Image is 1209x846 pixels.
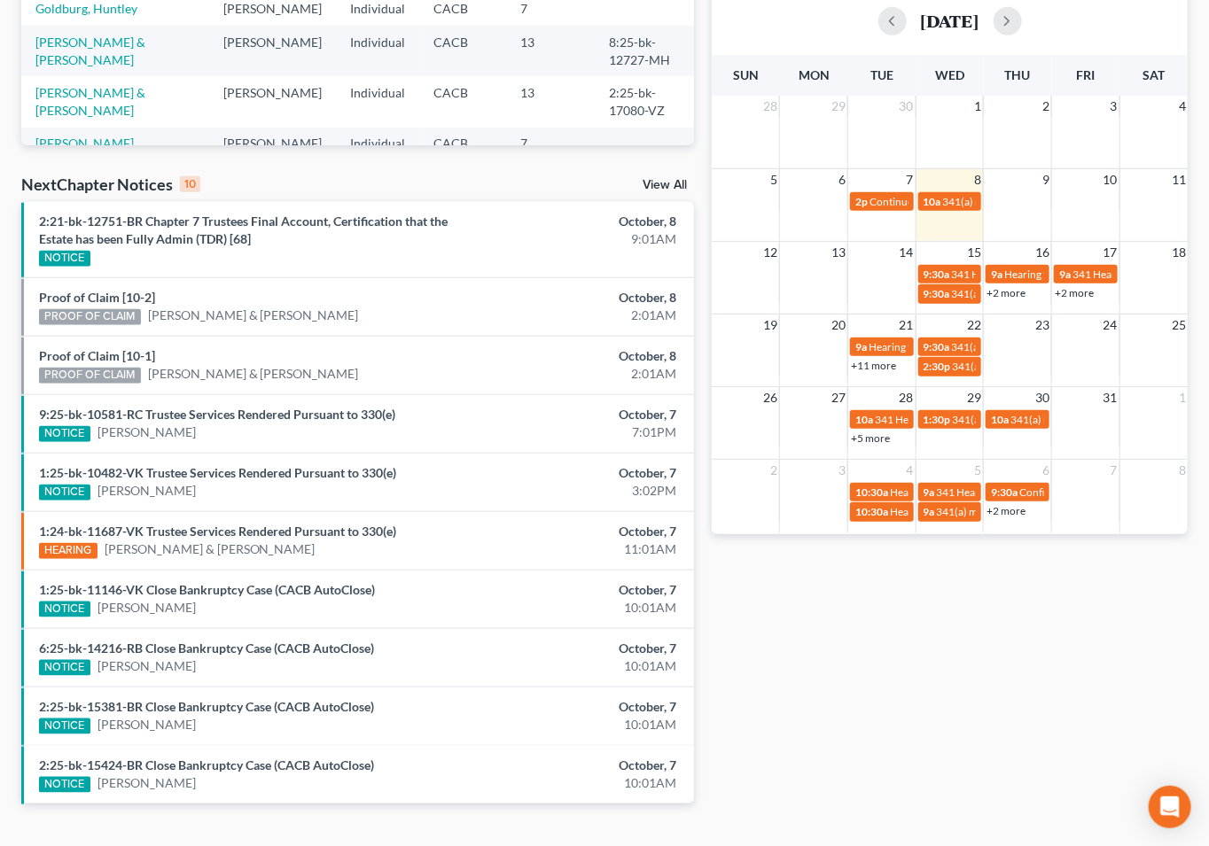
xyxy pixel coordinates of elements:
span: 9:30a [924,340,950,353]
span: Hearing for [PERSON_NAME] [890,485,1028,499]
span: 341(a) meeting for [PERSON_NAME] [952,340,1123,353]
a: +2 more [987,286,1026,299]
td: CACB [419,26,506,76]
td: CACB [419,128,506,160]
div: October, 8 [476,213,676,230]
span: Continued Status Conf [870,195,974,208]
span: 341 Hearing for [PERSON_NAME] [937,485,1096,499]
div: October, 7 [476,464,676,482]
span: 1 [972,96,983,117]
span: 341(a) meeting for [PERSON_NAME] [952,287,1123,300]
span: 5 [972,460,983,481]
div: October, 7 [476,581,676,599]
span: 30 [1033,387,1051,408]
span: 27 [830,387,847,408]
a: Goldburg, Huntley [35,1,137,16]
span: 28 [761,96,779,117]
a: +2 more [987,504,1026,517]
div: October, 7 [476,757,676,774]
a: [PERSON_NAME] & [PERSON_NAME] [105,540,316,558]
span: 341(a) meeting for [PERSON_NAME] [1010,413,1182,426]
span: 24 [1102,314,1119,336]
div: NOTICE [39,660,90,676]
div: PROOF OF CLAIM [39,368,141,384]
span: 29 [830,96,847,117]
a: 2:25-bk-15381-BR Close Bankruptcy Case (CACB AutoClose) [39,699,374,714]
td: 2:25-bk-17080-VZ [595,76,695,127]
td: Individual [336,76,419,127]
span: 23 [1033,314,1051,336]
span: 22 [965,314,983,336]
span: 3 [837,460,847,481]
span: 19 [761,314,779,336]
span: 6 [1041,460,1051,481]
td: Individual [336,26,419,76]
div: NOTICE [39,485,90,501]
div: NOTICE [39,251,90,267]
span: 10a [924,195,941,208]
td: 13 [506,76,595,127]
span: 9a [1059,268,1071,281]
a: 6:25-bk-14216-RB Close Bankruptcy Case (CACB AutoClose) [39,640,374,656]
span: 341 Hearing for [PERSON_NAME] [952,268,1111,281]
div: 3:02PM [476,482,676,500]
span: 10a [855,413,873,426]
span: 7 [905,169,916,190]
span: 2:30p [924,360,951,373]
a: [PERSON_NAME] [97,716,196,733]
a: [PERSON_NAME] & [PERSON_NAME] [35,35,145,67]
span: 18 [1170,242,1188,263]
span: 25 [1170,314,1188,336]
div: 2:01AM [476,307,676,324]
div: NOTICE [39,426,90,442]
span: 10:30a [855,505,888,518]
span: 2 [1041,96,1051,117]
span: Wed [935,67,964,82]
a: +2 more [1055,286,1094,299]
div: October, 7 [476,698,676,716]
span: 8 [1177,460,1188,481]
td: Individual [336,128,419,160]
span: 11 [1170,169,1188,190]
span: 8 [972,169,983,190]
td: 8:25-bk-12727-MH [595,26,695,76]
div: 2:01AM [476,365,676,383]
td: 7 [506,128,595,160]
div: October, 7 [476,640,676,657]
td: [PERSON_NAME] [209,26,336,76]
div: October, 8 [476,289,676,307]
span: 9a [924,485,935,499]
span: 16 [1033,242,1051,263]
span: 6 [837,169,847,190]
div: PROOF OF CLAIM [39,309,141,325]
span: 17 [1102,242,1119,263]
span: 9a [855,340,867,353]
span: 30 [898,96,916,117]
span: 341(a) meeting for [PERSON_NAME] [953,413,1124,426]
a: [PERSON_NAME] [97,423,196,441]
a: 1:25-bk-10482-VK Trustee Services Rendered Pursuant to 330(e) [39,465,396,480]
span: 3 [1109,96,1119,117]
div: NOTICE [39,718,90,734]
div: 11:01AM [476,540,676,558]
h2: [DATE] [921,12,979,30]
div: NOTICE [39,602,90,617]
span: 9:30a [991,485,1018,499]
a: [PERSON_NAME] [35,136,134,151]
div: October, 7 [476,406,676,423]
span: 26 [761,387,779,408]
span: 10a [991,413,1009,426]
span: 341(a) meeting for [PERSON_NAME] [PERSON_NAME] [943,195,1199,208]
span: 12 [761,242,779,263]
a: [PERSON_NAME] [97,482,196,500]
span: 14 [898,242,916,263]
a: [PERSON_NAME] [97,774,196,792]
span: Sat [1143,67,1165,82]
span: Mon [799,67,830,82]
span: 2p [855,195,868,208]
a: Proof of Claim [10-2] [39,290,155,305]
span: 31 [1102,387,1119,408]
span: 15 [965,242,983,263]
td: 13 [506,26,595,76]
span: 9a [924,505,935,518]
